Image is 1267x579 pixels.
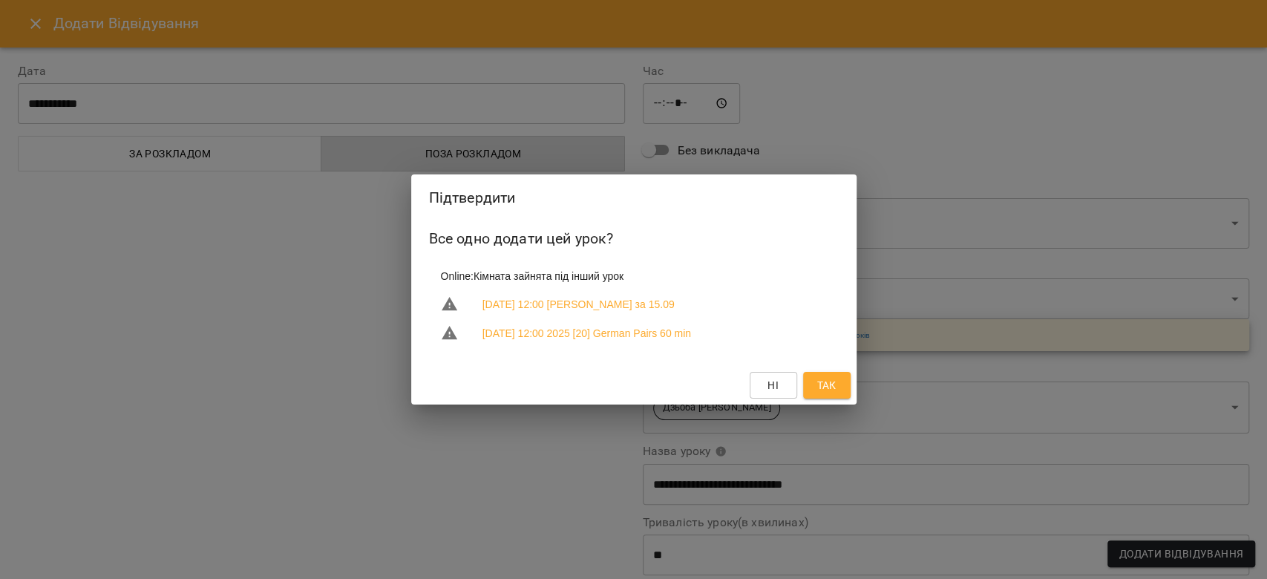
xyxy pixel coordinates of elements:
button: Так [803,372,851,399]
button: Ні [750,372,797,399]
li: Online : Кімната зайнята під інший урок [429,263,839,289]
span: Так [816,376,836,394]
a: [DATE] 12:00 [PERSON_NAME] за 15.09 [482,297,675,312]
h2: Підтвердити [429,186,839,209]
span: Ні [767,376,779,394]
h6: Все одно додати цей урок? [429,227,839,250]
a: [DATE] 12:00 2025 [20] German Pairs 60 min [482,326,691,341]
